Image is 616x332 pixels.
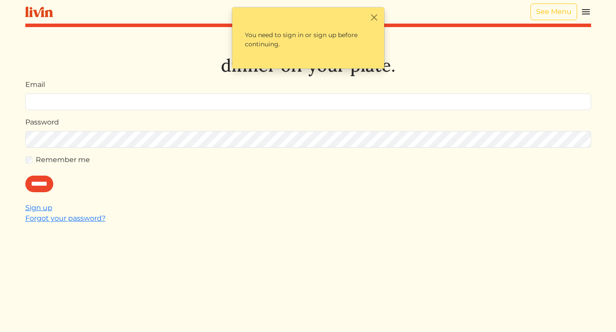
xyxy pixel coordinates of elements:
label: Password [25,117,59,128]
a: Sign up [25,204,52,212]
p: You need to sign in or sign up before continuing. [237,23,379,56]
label: Email [25,80,45,90]
img: menu_hamburger-cb6d353cf0ecd9f46ceae1c99ecbeb4a00e71ca567a856bd81f57e9d8c17bb26.svg [581,7,591,17]
label: Remember me [36,155,90,165]
button: Close [370,13,379,22]
h1: Let's take dinner off your plate. [25,34,591,76]
img: livin-logo-a0d97d1a881af30f6274990eb6222085a2533c92bbd1e4f22c21b4f0d0e3210c.svg [25,7,53,17]
a: See Menu [530,3,577,20]
a: Forgot your password? [25,214,106,222]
